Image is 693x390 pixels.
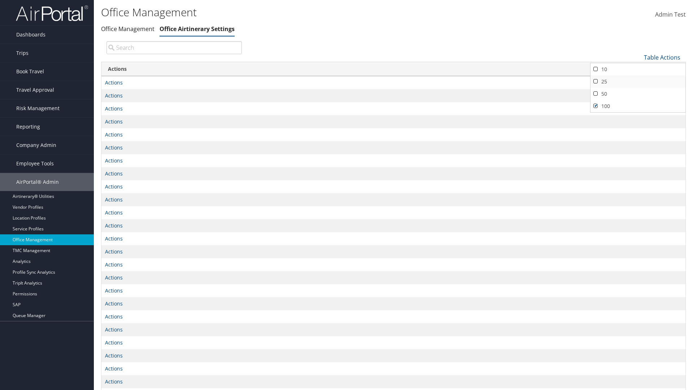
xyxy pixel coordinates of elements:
[16,62,44,81] span: Book Travel
[16,173,59,191] span: AirPortal® Admin
[16,136,56,154] span: Company Admin
[16,26,45,44] span: Dashboards
[16,5,88,22] img: airportal-logo.png
[16,155,54,173] span: Employee Tools
[16,81,54,99] span: Travel Approval
[590,100,685,112] a: 100
[590,88,685,100] a: 50
[16,118,40,136] span: Reporting
[590,63,685,75] a: 10
[16,99,60,117] span: Risk Management
[16,44,29,62] span: Trips
[590,75,685,88] a: 25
